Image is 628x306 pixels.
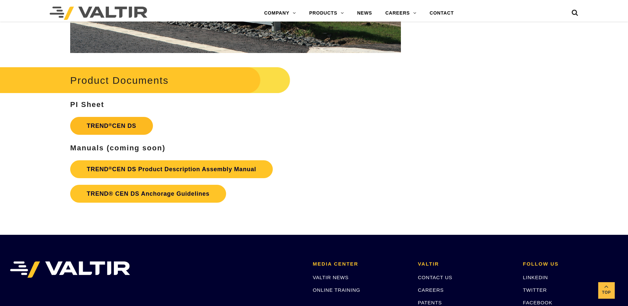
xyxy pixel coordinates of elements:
[418,275,452,280] a: CONTACT US
[70,144,166,152] strong: Manuals (coming soon)
[109,122,112,127] sup: ®
[418,300,442,305] a: PATENTS
[258,7,303,20] a: COMPANY
[10,261,130,278] img: VALTIR
[351,7,379,20] a: NEWS
[423,7,460,20] a: CONTACT
[523,287,547,293] a: TWITTER
[313,275,349,280] a: VALTIR NEWS
[313,261,408,267] h2: MEDIA CENTER
[598,289,615,296] span: Top
[598,282,615,299] a: Top
[70,117,153,135] a: TREND®CEN DS
[70,160,273,178] a: TREND®CEN DS Product Description Assembly Manual
[109,166,112,171] sup: ®
[523,300,553,305] a: FACEBOOK
[379,7,423,20] a: CAREERS
[303,7,351,20] a: PRODUCTS
[418,287,444,293] a: CAREERS
[50,7,147,20] img: Valtir
[523,275,548,280] a: LINKEDIN
[523,261,618,267] h2: FOLLOW US
[70,185,226,203] a: TREND® CEN DS Anchorage Guidelines
[418,261,513,267] h2: VALTIR
[313,287,360,293] a: ONLINE TRAINING
[70,100,104,109] strong: PI Sheet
